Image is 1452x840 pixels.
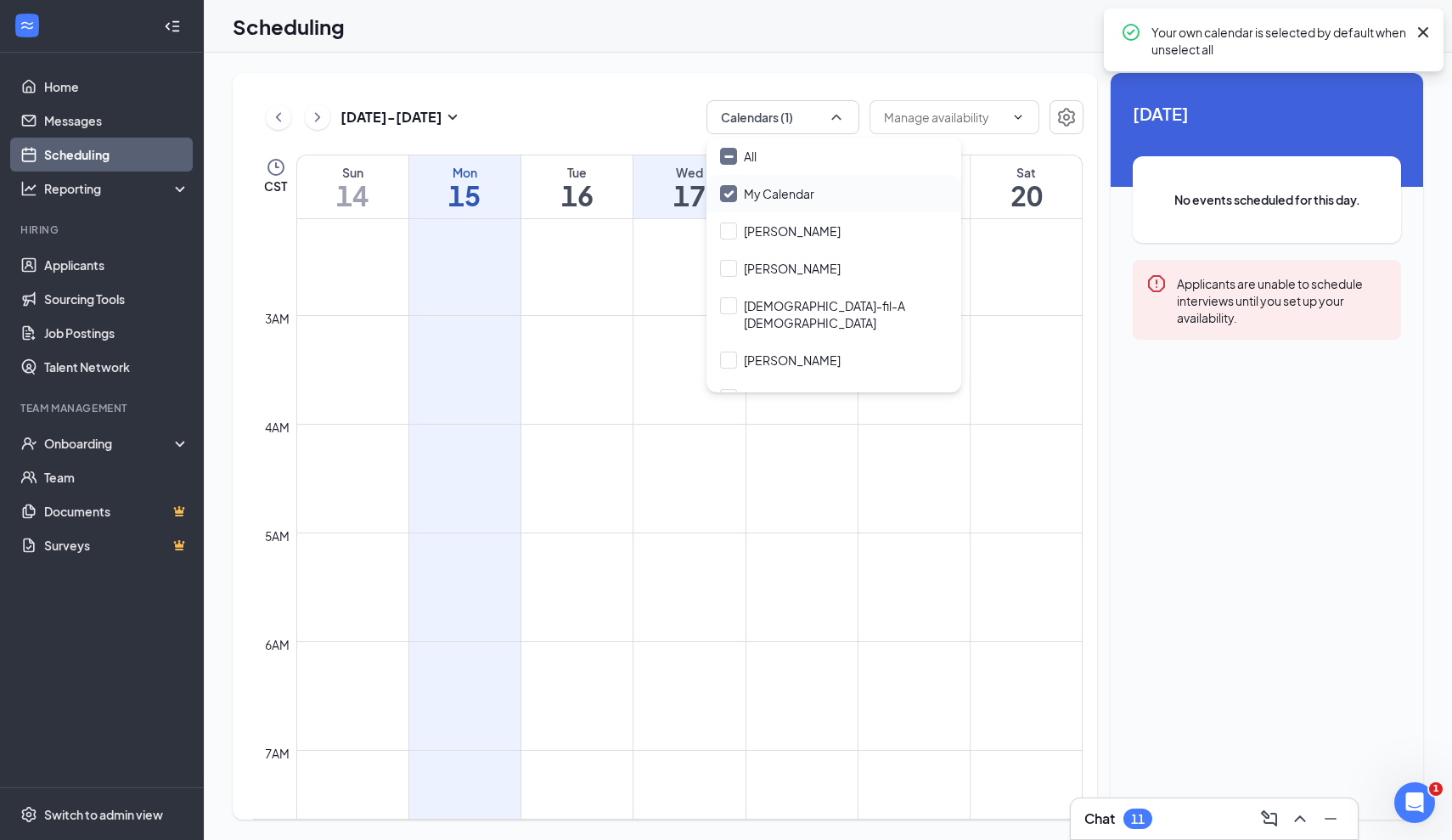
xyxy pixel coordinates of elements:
a: September 16, 2025 [521,155,633,218]
svg: Minimize [1320,809,1341,829]
span: 1 [1429,782,1443,796]
a: Home [44,70,189,104]
a: Team [44,460,189,494]
div: Sun [297,164,408,181]
svg: ChevronUp [1290,809,1310,829]
svg: CheckmarkCircle [1121,22,1141,42]
div: Hiring [20,223,186,237]
h1: 16 [521,181,633,210]
iframe: Intercom live chat [1394,782,1435,823]
svg: Settings [20,806,37,823]
h1: 14 [297,181,408,210]
div: Team Management [20,401,186,415]
svg: ChevronDown [1011,110,1025,124]
div: Applicants are unable to schedule interviews until you set up your availability. [1177,273,1387,326]
a: September 20, 2025 [971,155,1082,218]
div: 5am [262,527,293,545]
svg: UserCheck [20,435,37,452]
svg: WorkstreamLogo [19,17,36,34]
button: ChevronRight [305,104,330,130]
a: Sourcing Tools [44,282,189,316]
svg: Analysis [20,180,37,197]
svg: ComposeMessage [1259,809,1280,829]
a: SurveysCrown [44,528,189,562]
svg: ChevronRight [309,107,326,127]
div: Sat [971,164,1082,181]
svg: SmallChevronDown [442,107,463,127]
button: Calendars (1)ChevronUp [706,100,859,134]
h1: 15 [409,181,521,210]
span: CST [264,178,287,194]
div: Your own calendar is selected by default when unselect all [1151,22,1406,58]
h1: 20 [971,181,1082,210]
svg: Clock [266,157,286,178]
a: Job Postings [44,316,189,350]
svg: Cross [1413,22,1433,42]
svg: Settings [1056,107,1077,127]
div: Mon [409,164,521,181]
span: [DATE] [1133,100,1401,127]
h1: Scheduling [233,12,345,41]
h3: [DATE] - [DATE] [340,108,442,127]
button: ComposeMessage [1256,805,1283,832]
span: No events scheduled for this day. [1167,190,1367,209]
h3: Chat [1084,809,1115,828]
div: 6am [262,635,293,654]
div: 4am [262,418,293,437]
div: 3am [262,309,293,328]
div: 7am [262,744,293,763]
a: DocumentsCrown [44,494,189,528]
a: September 15, 2025 [409,155,521,218]
button: ChevronUp [1286,805,1314,832]
button: ChevronLeft [266,104,291,130]
h1: 17 [633,181,745,210]
svg: Error [1146,273,1167,294]
a: September 17, 2025 [633,155,745,218]
a: Talent Network [44,350,189,384]
svg: ChevronUp [828,109,845,126]
a: Applicants [44,248,189,282]
div: Tue [521,164,633,181]
input: Manage availability [884,108,1005,127]
svg: ChevronLeft [270,107,287,127]
div: Reporting [44,180,190,197]
svg: Collapse [164,18,181,35]
button: Minimize [1317,805,1344,832]
div: Switch to admin view [44,806,163,823]
a: September 14, 2025 [297,155,408,218]
button: Settings [1050,100,1083,134]
a: Scheduling [44,138,189,172]
div: Onboarding [44,435,175,452]
div: 11 [1131,812,1145,826]
div: Wed [633,164,745,181]
a: Messages [44,104,189,138]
